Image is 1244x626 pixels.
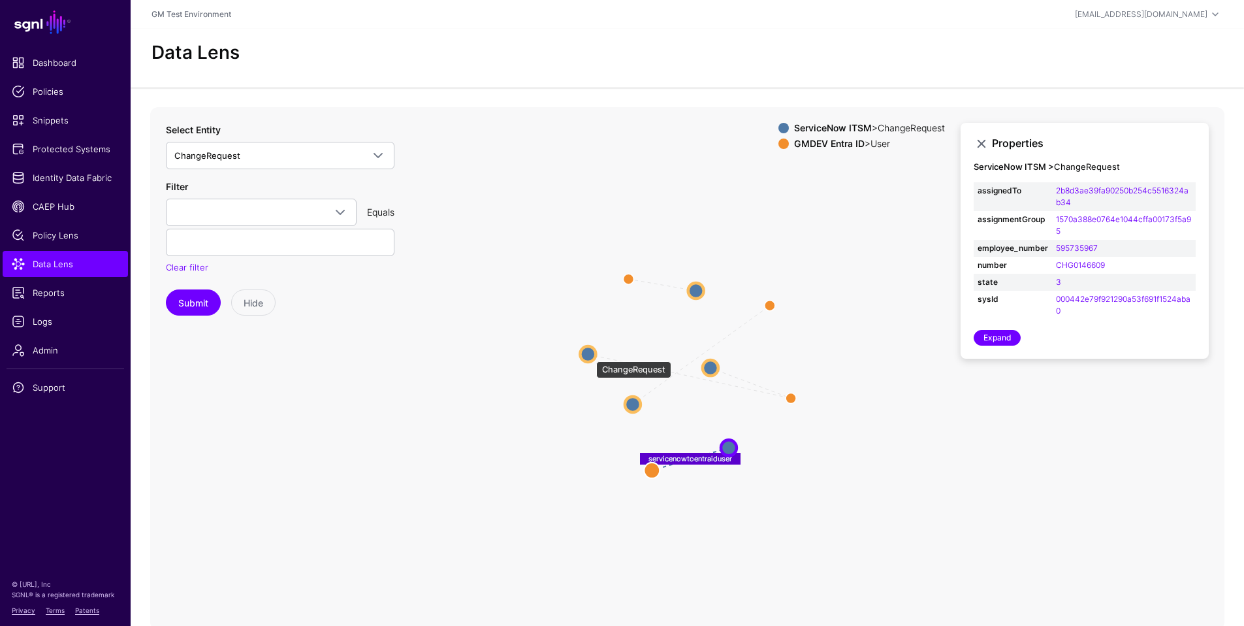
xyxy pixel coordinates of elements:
[46,606,65,614] a: Terms
[174,150,240,161] span: ChangeRequest
[231,289,276,316] button: Hide
[8,8,123,37] a: SGNL
[3,308,128,335] a: Logs
[12,579,119,589] p: © [URL], Inc
[12,229,119,242] span: Policy Lens
[12,85,119,98] span: Policies
[794,138,865,149] strong: GMDEV Entra ID
[1056,186,1188,207] a: 2b8d3ae39fa90250b254c5516324ab34
[3,251,128,277] a: Data Lens
[978,185,1048,197] strong: assignedTo
[974,161,1054,172] strong: ServiceNow ITSM >
[3,107,128,133] a: Snippets
[166,180,188,193] label: Filter
[12,171,119,184] span: Identity Data Fabric
[152,42,240,64] h2: Data Lens
[3,280,128,306] a: Reports
[12,142,119,156] span: Protected Systems
[978,214,1048,225] strong: assignmentGroup
[1056,277,1061,287] a: 3
[3,337,128,363] a: Admin
[794,122,872,133] strong: ServiceNow ITSM
[12,286,119,299] span: Reports
[978,259,1048,271] strong: number
[166,289,221,316] button: Submit
[12,381,119,394] span: Support
[978,276,1048,288] strong: state
[12,589,119,600] p: SGNL® is a registered trademark
[3,222,128,248] a: Policy Lens
[3,165,128,191] a: Identity Data Fabric
[3,78,128,105] a: Policies
[1056,214,1191,236] a: 1570a388e0764e1044cffa00173f5a95
[978,293,1048,305] strong: sysId
[12,344,119,357] span: Admin
[12,200,119,213] span: CAEP Hub
[362,205,400,219] div: Equals
[648,453,732,463] text: servicenowtoentraiduser
[152,9,231,19] a: GM Test Environment
[75,606,99,614] a: Patents
[12,114,119,127] span: Snippets
[166,123,221,137] label: Select Entity
[596,361,671,378] div: ChangeRequest
[1075,8,1207,20] div: [EMAIL_ADDRESS][DOMAIN_NAME]
[974,330,1021,346] a: Expand
[1056,243,1098,253] a: 595735967
[3,193,128,220] a: CAEP Hub
[978,242,1048,254] strong: employee_number
[12,315,119,328] span: Logs
[791,123,948,133] div: > ChangeRequest
[1056,260,1105,270] a: CHG0146609
[3,50,128,76] a: Dashboard
[992,137,1196,150] h3: Properties
[12,606,35,614] a: Privacy
[3,136,128,162] a: Protected Systems
[791,139,948,149] div: > User
[12,257,119,271] span: Data Lens
[166,262,208,272] a: Clear filter
[12,56,119,69] span: Dashboard
[1056,294,1190,316] a: 000442e79f921290a53f691f1524aba0
[974,162,1196,173] h4: ChangeRequest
